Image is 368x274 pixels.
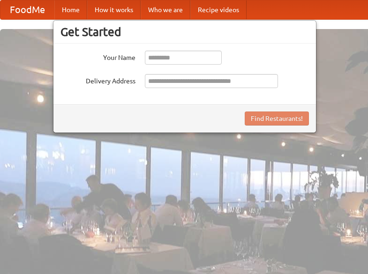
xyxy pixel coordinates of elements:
[54,0,87,19] a: Home
[141,0,190,19] a: Who we are
[60,51,135,62] label: Your Name
[0,0,54,19] a: FoodMe
[245,111,309,126] button: Find Restaurants!
[60,25,309,39] h3: Get Started
[190,0,247,19] a: Recipe videos
[87,0,141,19] a: How it works
[60,74,135,86] label: Delivery Address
